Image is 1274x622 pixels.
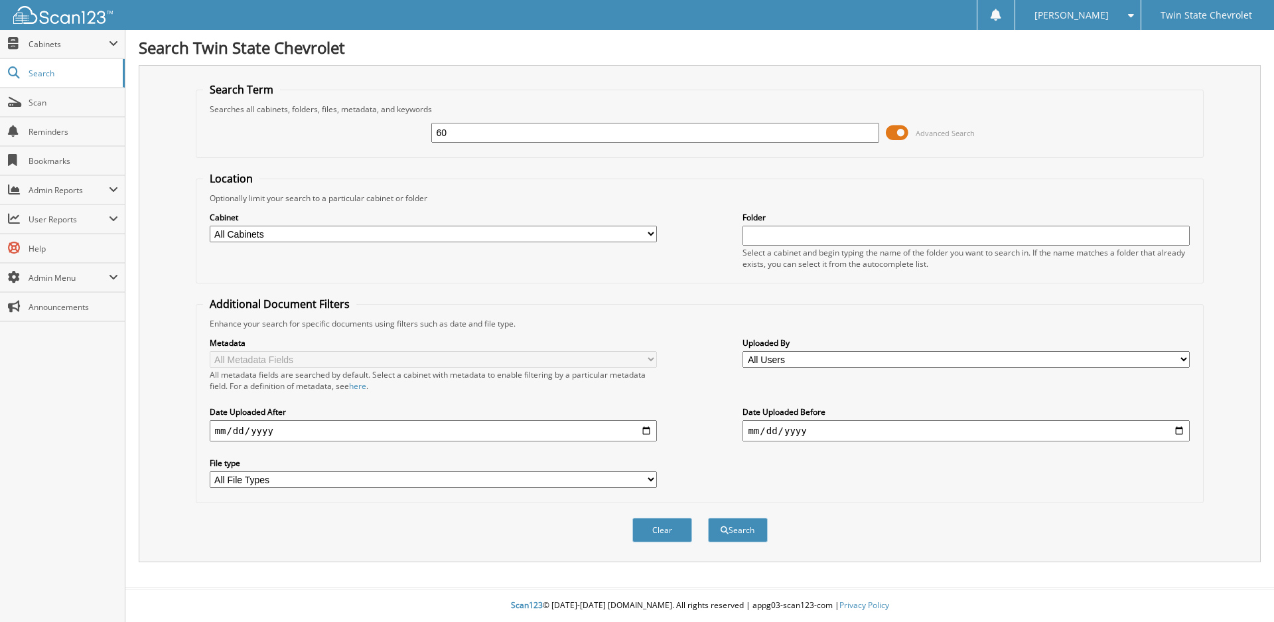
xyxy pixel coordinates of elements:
button: Search [708,518,768,542]
span: Advanced Search [916,128,975,138]
span: Scan123 [511,599,543,611]
legend: Search Term [203,82,280,97]
legend: Location [203,171,259,186]
div: Select a cabinet and begin typing the name of the folder you want to search in. If the name match... [743,247,1190,270]
div: All metadata fields are searched by default. Select a cabinet with metadata to enable filtering b... [210,369,657,392]
span: Cabinets [29,39,109,50]
span: Search [29,68,116,79]
label: Date Uploaded Before [743,406,1190,418]
input: start [210,420,657,441]
span: Bookmarks [29,155,118,167]
div: © [DATE]-[DATE] [DOMAIN_NAME]. All rights reserved | appg03-scan123-com | [125,589,1274,622]
span: Admin Reports [29,185,109,196]
span: Admin Menu [29,272,109,283]
h1: Search Twin State Chevrolet [139,37,1261,58]
span: Reminders [29,126,118,137]
input: end [743,420,1190,441]
span: Twin State Chevrolet [1161,11,1252,19]
span: Help [29,243,118,254]
div: Searches all cabinets, folders, files, metadata, and keywords [203,104,1197,115]
span: User Reports [29,214,109,225]
span: Scan [29,97,118,108]
iframe: Chat Widget [1208,558,1274,622]
button: Clear [632,518,692,542]
label: Cabinet [210,212,657,223]
div: Enhance your search for specific documents using filters such as date and file type. [203,318,1197,329]
a: Privacy Policy [839,599,889,611]
span: [PERSON_NAME] [1034,11,1109,19]
label: Metadata [210,337,657,349]
span: Announcements [29,301,118,313]
label: Folder [743,212,1190,223]
label: Date Uploaded After [210,406,657,418]
div: Optionally limit your search to a particular cabinet or folder [203,193,1197,204]
label: File type [210,457,657,469]
legend: Additional Document Filters [203,297,356,311]
label: Uploaded By [743,337,1190,349]
img: scan123-logo-white.svg [13,6,113,24]
a: here [349,380,366,392]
